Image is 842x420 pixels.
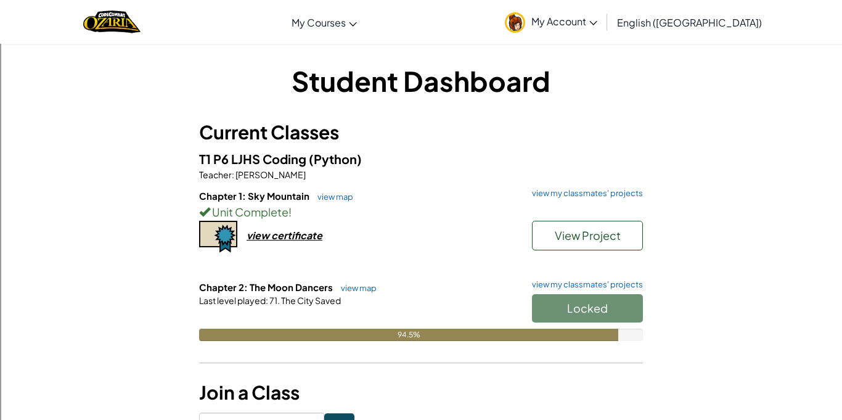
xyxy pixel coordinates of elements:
[611,6,768,39] a: English ([GEOGRAPHIC_DATA])
[83,9,141,35] a: Ozaria by CodeCombat logo
[617,16,762,29] span: English ([GEOGRAPHIC_DATA])
[505,12,525,33] img: avatar
[499,2,603,41] a: My Account
[83,9,141,35] img: Home
[292,16,346,29] span: My Courses
[531,15,597,28] span: My Account
[285,6,363,39] a: My Courses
